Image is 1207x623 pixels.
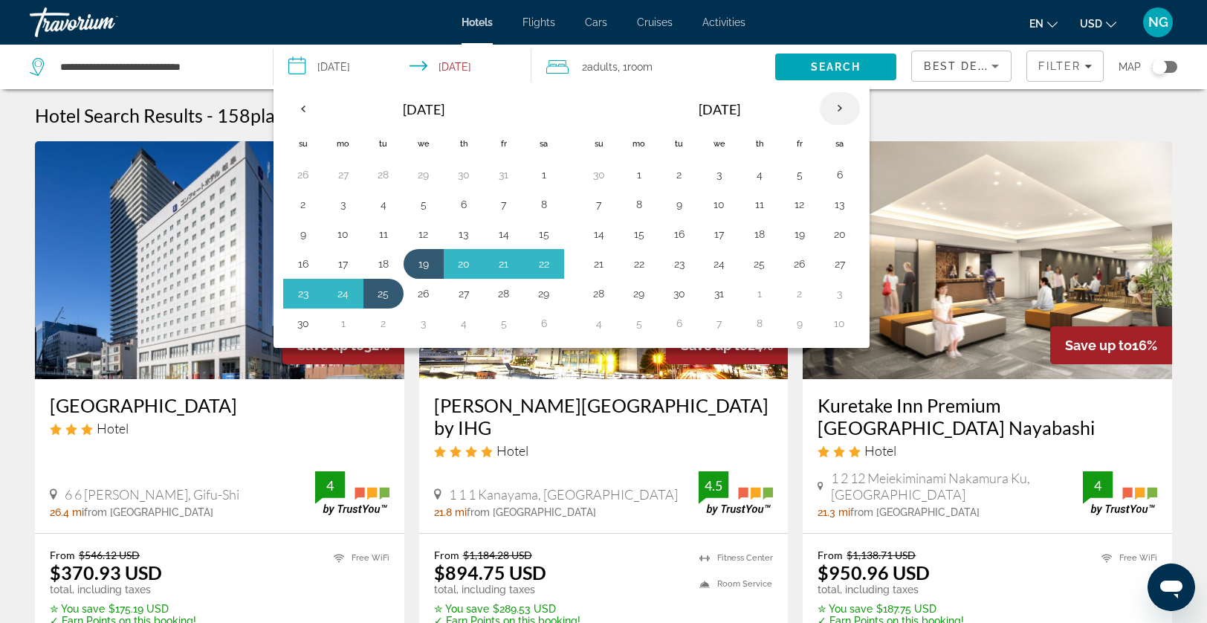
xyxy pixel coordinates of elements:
img: Comfort Hotel Gifu [35,141,404,379]
h1: Hotel Search Results [35,104,203,126]
button: Day 23 [667,254,691,274]
del: $546.12 USD [79,549,140,561]
button: Filters [1026,51,1104,82]
button: Day 22 [627,254,651,274]
button: Day 1 [532,164,556,185]
button: Day 9 [788,313,812,334]
button: Day 30 [452,164,476,185]
span: 1 2 12 Meiekiminami Nakamura Ku, [GEOGRAPHIC_DATA] [831,470,1083,503]
button: Day 21 [587,254,611,274]
button: Day 4 [748,164,771,185]
button: Day 2 [667,164,691,185]
div: 16% [1050,326,1172,364]
span: Room [627,61,653,73]
span: from [GEOGRAPHIC_DATA] [467,506,596,518]
th: [DATE] [619,91,820,127]
button: Day 19 [788,224,812,245]
button: Day 8 [748,313,771,334]
button: Select check in and out date [274,45,532,89]
span: ✮ You save [818,603,873,615]
span: From [50,549,75,561]
button: Day 23 [291,283,315,304]
a: Cruises [637,16,673,28]
del: $1,138.71 USD [847,549,916,561]
button: Day 25 [748,254,771,274]
span: ✮ You save [434,603,489,615]
button: Day 11 [372,224,395,245]
button: Day 18 [748,224,771,245]
button: Day 8 [627,194,651,215]
img: TrustYou guest rating badge [1083,471,1157,515]
ins: $370.93 USD [50,561,162,584]
button: Day 3 [412,313,436,334]
button: Day 27 [452,283,476,304]
button: Travelers: 2 adults, 0 children [531,45,775,89]
input: Search hotel destination [59,56,250,78]
button: Day 3 [828,283,852,304]
th: [DATE] [323,91,524,127]
button: Day 17 [331,254,355,274]
button: Day 20 [828,224,852,245]
a: Cars [585,16,607,28]
del: $1,184.28 USD [463,549,532,561]
button: Day 5 [627,313,651,334]
button: Day 13 [452,224,476,245]
div: 4 [315,477,345,494]
div: 4.5 [699,477,728,494]
span: Save up to [1065,338,1132,353]
button: Day 27 [331,164,355,185]
h3: Kuretake Inn Premium [GEOGRAPHIC_DATA] Nayabashi [818,394,1157,439]
button: Change language [1029,13,1058,34]
li: Free WiFi [1094,549,1157,567]
button: Day 4 [587,313,611,334]
button: Day 28 [492,283,516,304]
span: ✮ You save [50,603,105,615]
span: USD [1080,18,1102,30]
h2: 158 [217,104,457,126]
button: Day 2 [788,283,812,304]
button: Day 15 [532,224,556,245]
button: Day 19 [412,254,436,274]
button: Day 6 [828,164,852,185]
button: Day 2 [291,194,315,215]
button: Next month [820,91,860,126]
img: TrustYou guest rating badge [315,471,389,515]
li: Free WiFi [326,549,389,567]
button: Day 14 [492,224,516,245]
button: Day 11 [748,194,771,215]
button: Day 12 [788,194,812,215]
button: Day 18 [372,254,395,274]
button: Day 22 [532,254,556,274]
button: Day 6 [667,313,691,334]
button: Day 26 [788,254,812,274]
span: Hotel [496,442,528,459]
span: Filter [1038,60,1081,72]
p: $187.75 USD [818,603,964,615]
button: Day 30 [587,164,611,185]
table: Left calendar grid [283,91,564,338]
span: Flights [522,16,555,28]
div: 3 star Hotel [50,420,389,436]
button: Previous month [283,91,323,126]
button: Day 10 [331,224,355,245]
span: Map [1119,57,1141,77]
button: Day 3 [708,164,731,185]
span: NG [1148,15,1168,30]
button: Day 30 [667,283,691,304]
p: $289.53 USD [434,603,580,615]
a: Activities [702,16,745,28]
div: 3 star Hotel [818,442,1157,459]
li: Room Service [692,575,773,593]
button: Day 31 [708,283,731,304]
a: [PERSON_NAME][GEOGRAPHIC_DATA] by IHG [434,394,774,439]
button: Day 2 [372,313,395,334]
button: Day 10 [708,194,731,215]
img: Kuretake Inn Premium Nagoya Nayabashi [803,141,1172,379]
button: Day 5 [492,313,516,334]
a: [GEOGRAPHIC_DATA] [50,394,389,416]
span: From [818,549,843,561]
button: Day 1 [331,313,355,334]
